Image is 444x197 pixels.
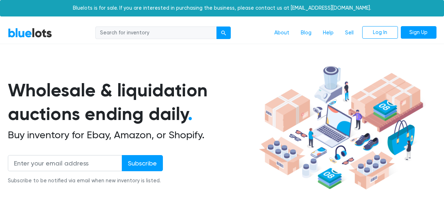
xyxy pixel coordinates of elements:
span: . [188,103,193,125]
h2: Buy inventory for Ebay, Amazon, or Shopify. [8,129,256,141]
a: About [269,26,295,40]
a: Sell [339,26,359,40]
input: Enter your email address [8,155,122,171]
a: Blog [295,26,317,40]
input: Search for inventory [95,27,217,39]
a: Sign Up [401,26,436,39]
a: Log In [362,26,398,39]
div: Subscribe to be notified via email when new inventory is listed. [8,177,163,185]
a: Help [317,26,339,40]
h1: Wholesale & liquidation auctions ending daily [8,78,256,126]
input: Subscribe [122,155,163,171]
img: hero-ee84e7d0318cb26816c560f6b4441b76977f77a177738b4e94f68c95b2b83dbb.png [256,63,426,193]
a: BlueLots [8,28,52,38]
